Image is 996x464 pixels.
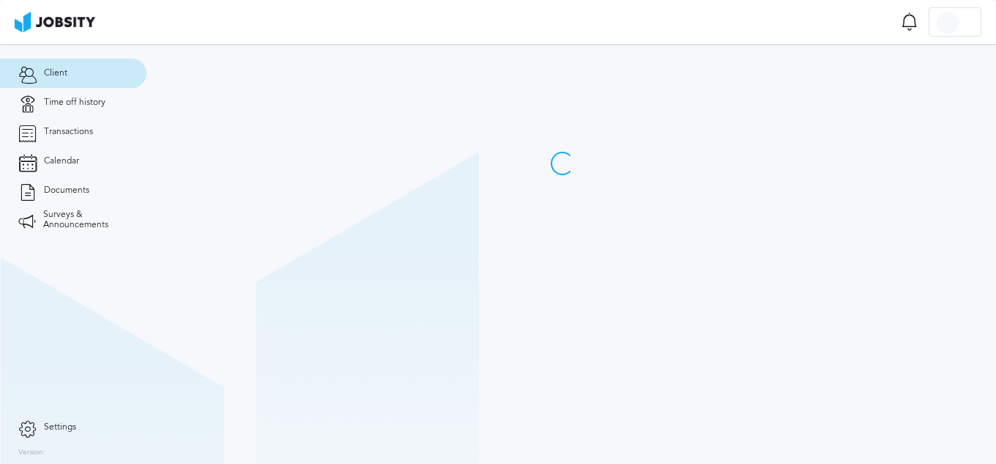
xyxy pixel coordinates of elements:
span: Calendar [44,156,79,166]
span: Client [44,68,67,78]
span: Time off history [44,97,105,108]
span: Transactions [44,127,93,137]
span: Surveys & Announcements [43,210,128,230]
span: Documents [44,185,89,196]
span: Settings [44,422,76,432]
label: Version: [18,449,45,457]
img: ab4bad089aa723f57921c736e9817d99.png [15,12,95,32]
